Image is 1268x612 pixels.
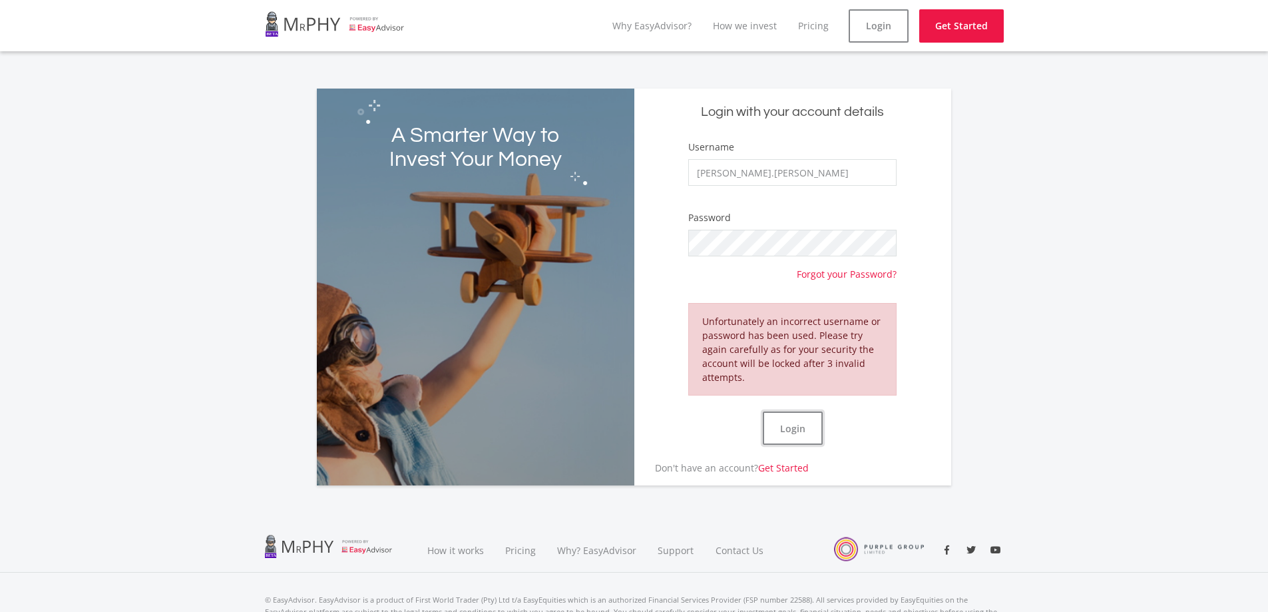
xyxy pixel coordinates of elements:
[634,461,809,475] p: Don't have an account?
[758,461,809,474] a: Get Started
[381,124,571,172] h2: A Smarter Way to Invest Your Money
[688,303,896,396] div: Unfortunately an incorrect username or password has been used. Please try again carefully as for ...
[688,141,734,154] label: Username
[713,19,777,32] a: How we invest
[688,211,731,224] label: Password
[919,9,1004,43] a: Get Started
[495,528,546,573] a: Pricing
[763,412,823,445] button: Login
[612,19,692,32] a: Why EasyAdvisor?
[417,528,495,573] a: How it works
[647,528,705,573] a: Support
[798,19,829,32] a: Pricing
[849,9,909,43] a: Login
[546,528,647,573] a: Why? EasyAdvisor
[644,103,941,121] h5: Login with your account details
[797,256,897,281] a: Forgot your Password?
[705,528,775,573] a: Contact Us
